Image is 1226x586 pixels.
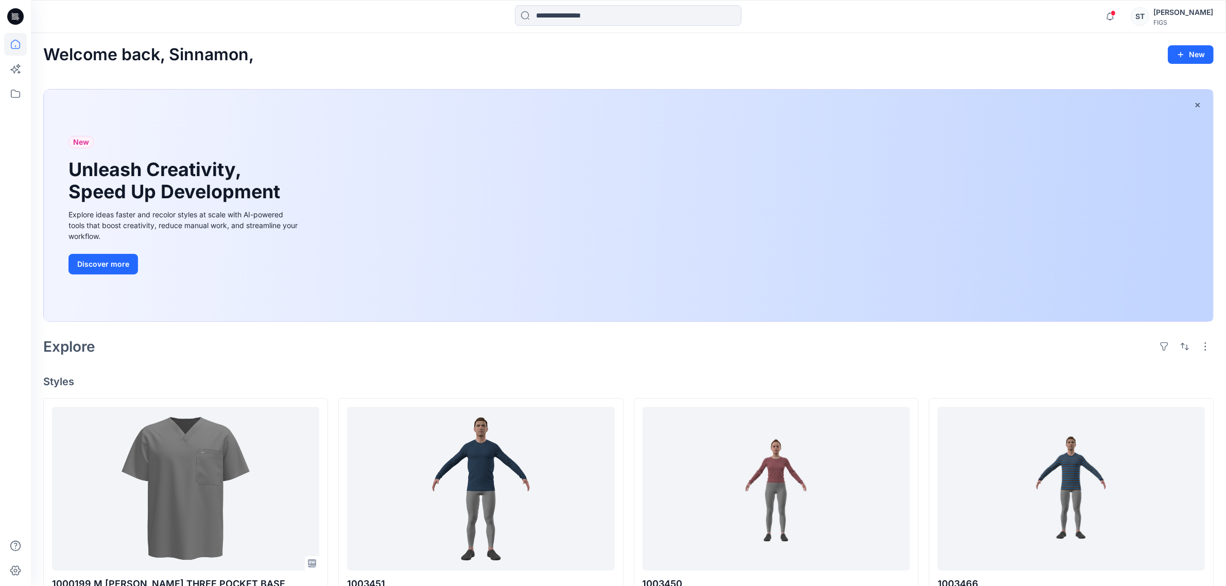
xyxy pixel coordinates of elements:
[347,407,614,571] a: 1003451
[43,375,1214,388] h4: Styles
[52,407,319,571] a: 1000199 M LEON THREE POCKET BASE
[43,338,95,355] h2: Explore
[73,136,89,148] span: New
[68,254,300,274] a: Discover more
[1153,6,1213,19] div: [PERSON_NAME]
[68,254,138,274] button: Discover more
[938,407,1205,571] a: 1003466
[68,159,285,203] h1: Unleash Creativity, Speed Up Development
[643,407,910,571] a: 1003450
[1153,19,1213,26] div: FIGS
[1168,45,1214,64] button: New
[43,45,254,64] h2: Welcome back, Sinnamon,
[68,209,300,242] div: Explore ideas faster and recolor styles at scale with AI-powered tools that boost creativity, red...
[1131,7,1149,26] div: ST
